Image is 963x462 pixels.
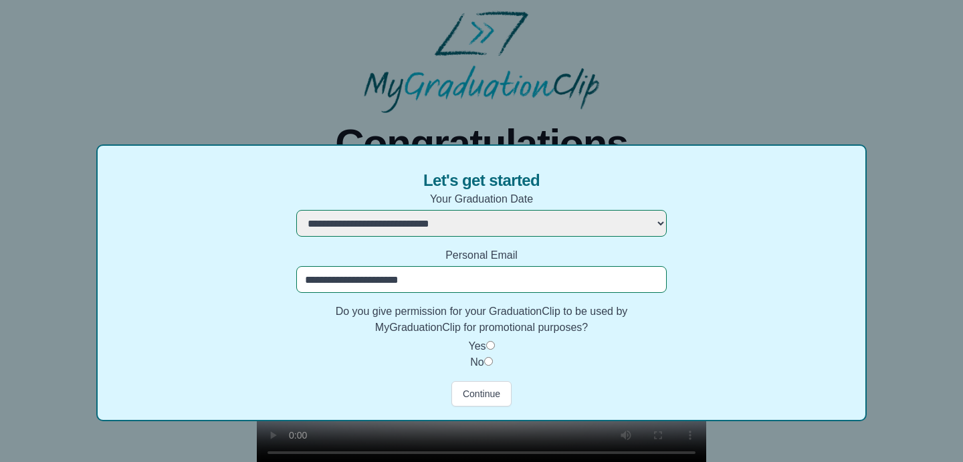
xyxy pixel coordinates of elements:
label: No [470,356,484,368]
span: Let's get started [423,170,540,191]
label: Do you give permission for your GraduationClip to be used by MyGraduationClip for promotional pur... [296,304,667,336]
label: Yes [468,340,486,352]
label: Personal Email [296,247,667,263]
button: Continue [451,381,512,407]
label: Your Graduation Date [296,191,667,207]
